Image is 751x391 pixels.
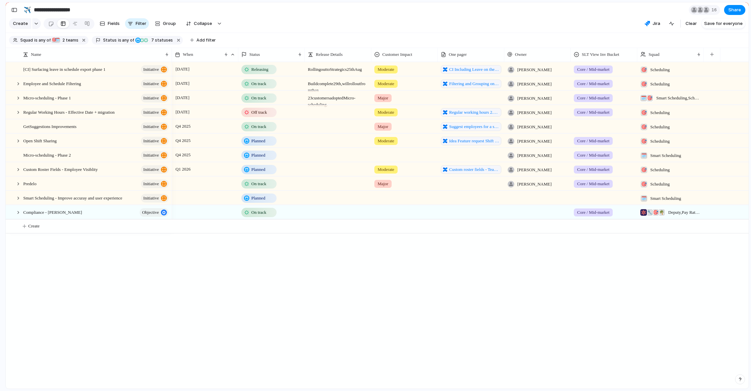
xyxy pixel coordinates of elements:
[305,91,371,108] span: 23 customers adopted Micro-scheduling.
[163,20,176,27] span: Group
[23,94,71,101] span: Micro-scheduling - Phase 1
[23,208,82,216] span: Compliance - [PERSON_NAME]
[305,77,371,94] span: Build complete 29th, will rollout from then
[704,20,743,27] span: Save for everyone
[641,152,647,159] div: 🗓️
[686,20,697,27] span: Clear
[143,79,159,88] span: initiative
[251,209,266,216] span: On track
[196,37,216,43] span: Add filter
[28,223,40,229] span: Create
[441,122,501,131] a: Suggest employees for a shift v2
[305,63,371,73] span: Rolling out to Strategics 25th Aug
[577,66,609,73] span: Core / Mid-market
[577,80,609,87] span: Core / Mid-market
[194,20,212,27] span: Collapse
[141,194,169,202] button: initiative
[174,108,191,116] span: [DATE]
[378,109,394,116] span: Moderate
[143,194,159,203] span: initiative
[642,19,663,29] button: Jira
[517,95,552,102] span: [PERSON_NAME]
[577,152,609,159] span: Core / Mid-market
[149,38,155,43] span: 7
[641,81,647,87] div: 🎯
[641,138,647,145] div: 🎯
[378,95,388,101] span: Major
[174,137,192,145] span: Q4 2025
[449,51,467,58] span: One pager
[174,65,191,73] span: [DATE]
[34,37,38,43] span: is
[143,65,159,74] span: initiative
[517,81,552,87] span: [PERSON_NAME]
[577,95,609,101] span: Core / Mid-market
[251,66,268,73] span: Releasing
[141,94,169,102] button: initiative
[23,180,37,187] span: Predelo
[141,180,169,188] button: initiative
[13,20,28,27] span: Create
[51,37,80,44] button: 🎯🗓️2 teams
[517,124,552,130] span: [PERSON_NAME]
[141,108,169,117] button: initiative
[378,123,388,130] span: Major
[517,167,552,173] span: [PERSON_NAME]
[9,18,31,29] button: Create
[656,95,701,101] span: Smart Scheduling , Scheduling
[517,138,552,145] span: [PERSON_NAME]
[108,20,120,27] span: Fields
[182,18,215,29] button: Collapse
[143,108,159,117] span: initiative
[728,7,741,13] span: Share
[251,152,265,159] span: Planned
[251,123,266,130] span: On track
[251,138,265,144] span: Planned
[141,122,169,131] button: initiative
[652,209,659,216] div: 🎯
[142,208,159,217] span: objective
[143,93,159,103] span: initiative
[641,109,647,116] div: 🎯
[641,181,647,188] div: 🎯
[38,37,51,43] span: any of
[640,95,647,101] div: 🗓️
[141,137,169,145] button: initiative
[52,38,57,43] div: 🎯
[143,122,159,131] span: initiative
[577,138,609,144] span: Core / Mid-market
[118,37,121,43] span: is
[449,80,499,87] span: Filtering and Grouping on the schedule
[650,109,670,116] span: Scheduling
[31,51,41,58] span: Name
[641,195,647,202] div: 🗓️
[20,37,33,43] span: Squad
[378,66,394,73] span: Moderate
[577,109,609,116] span: Core / Mid-market
[316,51,343,58] span: Release Details
[449,66,499,73] span: CI Including Leave on the Schedule Export Week by Area and Team Member
[23,137,57,144] span: Open Shift Sharing
[641,167,647,173] div: 🎯
[183,51,193,58] span: When
[378,138,394,144] span: Moderate
[174,165,192,173] span: Q1 2026
[650,195,681,202] span: Smart Scheduling
[449,123,499,130] span: Suggest employees for a shift v2
[251,181,266,187] span: On track
[449,138,499,144] span: Idea Feature request Shift sharing to other locations within the business
[97,18,122,29] button: Fields
[650,181,670,188] span: Scheduling
[517,109,552,116] span: [PERSON_NAME]
[141,151,169,160] button: initiative
[650,152,681,159] span: Smart Scheduling
[251,166,265,173] span: Planned
[378,80,394,87] span: Moderate
[517,152,552,159] span: [PERSON_NAME]
[141,165,169,174] button: initiative
[249,51,260,58] span: Status
[251,95,266,101] span: On track
[23,194,122,201] span: Smart Scheduling - Improve accuray and user experience
[582,51,619,58] span: SLT View Inv Bucket
[141,65,169,74] button: initiative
